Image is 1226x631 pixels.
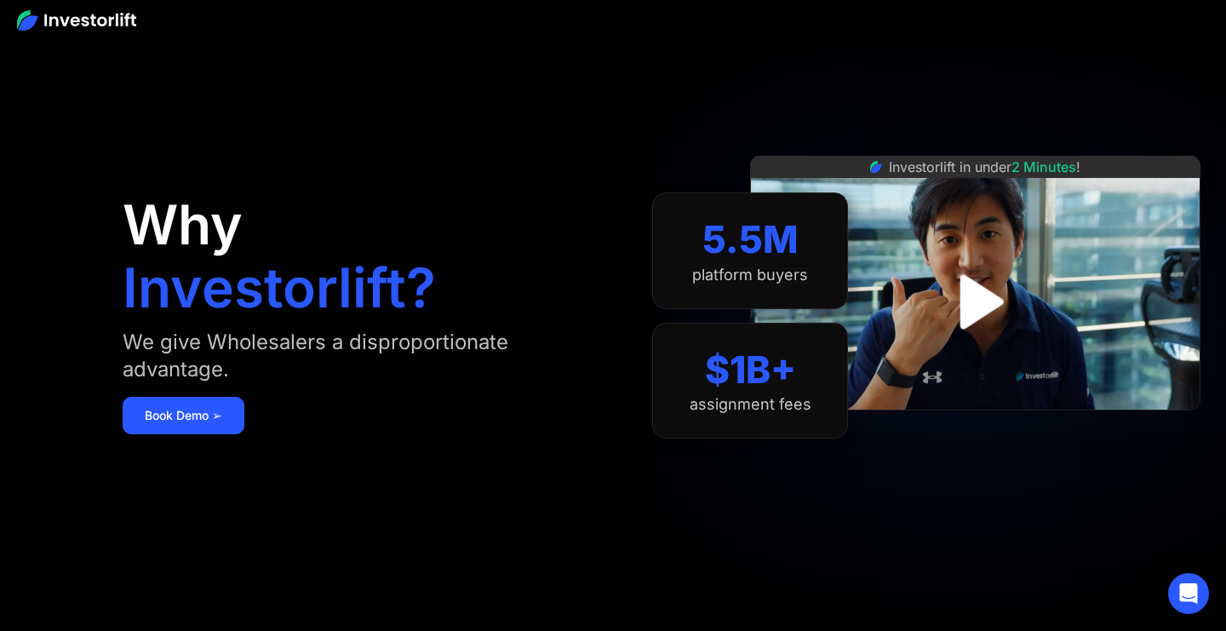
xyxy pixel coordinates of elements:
[123,261,436,315] h1: Investorlift?
[123,198,243,252] h1: Why
[889,157,1080,177] div: Investorlift in under !
[1168,573,1209,614] div: Open Intercom Messenger
[690,395,811,414] div: assignment fees
[123,397,244,434] a: Book Demo ➢
[848,419,1103,439] iframe: Customer reviews powered by Trustpilot
[937,264,1013,340] a: open lightbox
[702,217,799,262] div: 5.5M
[1011,158,1076,175] span: 2 Minutes
[692,266,808,284] div: platform buyers
[123,329,559,383] div: We give Wholesalers a disproportionate advantage.
[705,347,796,393] div: $1B+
